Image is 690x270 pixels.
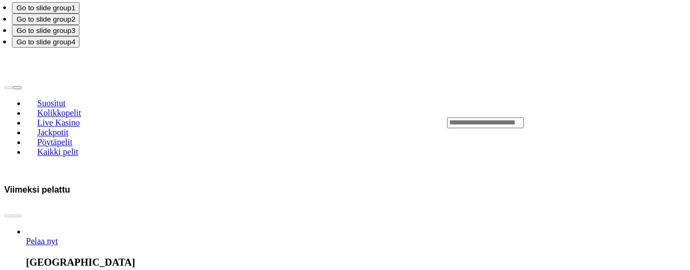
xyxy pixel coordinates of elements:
span: Go to slide group 2 [16,15,75,23]
button: prev slide [4,86,13,89]
button: Go to slide group4 [12,36,80,48]
button: prev slide [4,214,13,218]
a: Live Kasino [26,114,91,130]
span: Kaikki pelit [33,147,83,156]
span: Go to slide group 4 [16,38,75,46]
span: Pelaa nyt [26,236,58,246]
a: Suositut [26,95,77,111]
span: HEDELMÄISEN NOPEAT KOTIUTUKSET JA TALLETUKSET [302,60,457,66]
span: Go to slide group 1 [16,4,75,12]
span: JOS HALUAT PARHAAT TARJOUKSET, TILAA UUTISKIRJE [129,60,280,66]
span: UUSIA HEDELMÄPELEJÄ JOKA VIIKKO [478,60,584,66]
header: Lobby [4,69,686,175]
button: next slide [13,214,22,218]
span: Pöytäpelit [33,137,77,147]
h3: [GEOGRAPHIC_DATA] [26,256,686,268]
button: Go to slide group1 [12,2,80,14]
input: Search [447,117,524,128]
button: Go to slide group2 [12,14,80,25]
span: Jackpotit [33,128,73,137]
a: Jackpotit [26,124,80,140]
a: Pöytäpelit [26,134,83,150]
nav: Lobby [4,80,425,166]
span: UUSIA HEDELMÄPELEJÄ JOKA VIIKKO [1,60,107,66]
button: Go to slide group3 [12,25,80,36]
a: Kolikkopelit [26,104,92,121]
span: Kolikkopelit [33,108,86,117]
span: Live Kasino [33,118,84,127]
h3: Viimeksi pelattu [4,185,70,195]
button: next slide [13,86,22,89]
article: Rip City [26,227,686,268]
span: Suositut [33,98,70,108]
span: Go to slide group 3 [16,27,75,35]
a: Rip City [26,236,58,246]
